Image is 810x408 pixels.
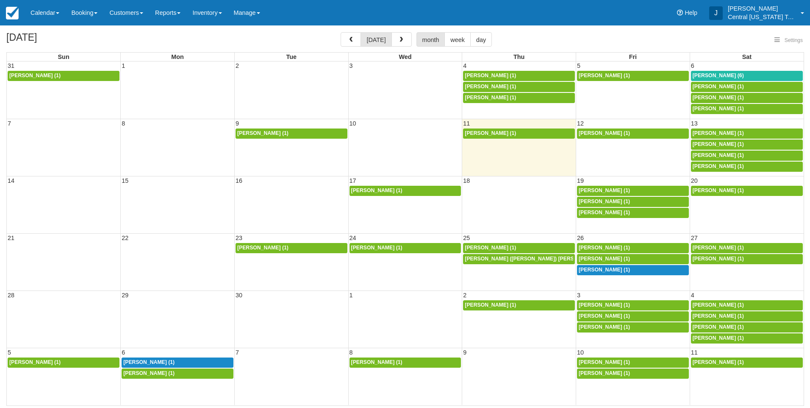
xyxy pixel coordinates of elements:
[579,210,630,215] span: [PERSON_NAME] (1)
[691,300,803,310] a: [PERSON_NAME] (1)
[463,300,575,310] a: [PERSON_NAME] (1)
[693,302,744,308] span: [PERSON_NAME] (1)
[349,120,357,127] span: 10
[693,84,744,89] span: [PERSON_NAME] (1)
[462,235,471,241] span: 25
[7,292,15,299] span: 28
[693,141,744,147] span: [PERSON_NAME] (1)
[691,358,803,368] a: [PERSON_NAME] (1)
[463,254,575,264] a: [PERSON_NAME] ([PERSON_NAME]) [PERSON_NAME] (1)
[121,120,126,127] span: 8
[444,32,471,47] button: week
[690,235,699,241] span: 27
[742,53,752,60] span: Sat
[9,359,61,365] span: [PERSON_NAME] (1)
[693,95,744,101] span: [PERSON_NAME] (1)
[576,292,581,299] span: 3
[236,129,347,139] a: [PERSON_NAME] (1)
[350,243,461,253] a: [PERSON_NAME] (1)
[691,82,803,92] a: [PERSON_NAME] (1)
[462,177,471,184] span: 18
[579,187,630,193] span: [PERSON_NAME] (1)
[350,186,461,196] a: [PERSON_NAME] (1)
[361,32,391,47] button: [DATE]
[122,358,233,368] a: [PERSON_NAME] (1)
[769,34,808,47] button: Settings
[237,245,288,251] span: [PERSON_NAME] (1)
[235,62,240,69] span: 2
[463,82,575,92] a: [PERSON_NAME] (1)
[286,53,297,60] span: Tue
[579,370,630,376] span: [PERSON_NAME] (1)
[576,177,585,184] span: 19
[693,130,744,136] span: [PERSON_NAME] (1)
[513,53,524,60] span: Thu
[579,267,630,273] span: [PERSON_NAME] (1)
[237,130,288,136] span: [PERSON_NAME] (1)
[577,186,689,196] a: [PERSON_NAME] (1)
[58,53,69,60] span: Sun
[351,359,402,365] span: [PERSON_NAME] (1)
[6,32,114,48] h2: [DATE]
[579,198,630,204] span: [PERSON_NAME] (1)
[577,358,689,368] a: [PERSON_NAME] (1)
[465,245,516,251] span: [PERSON_NAME] (1)
[465,130,516,136] span: [PERSON_NAME] (1)
[465,302,516,308] span: [PERSON_NAME] (1)
[728,4,796,13] p: [PERSON_NAME]
[577,254,689,264] a: [PERSON_NAME] (1)
[579,245,630,251] span: [PERSON_NAME] (1)
[9,73,61,78] span: [PERSON_NAME] (1)
[171,53,184,60] span: Mon
[577,208,689,218] a: [PERSON_NAME] (1)
[349,62,354,69] span: 3
[416,32,445,47] button: month
[235,349,240,356] span: 7
[349,235,357,241] span: 24
[349,292,354,299] span: 1
[462,292,467,299] span: 2
[121,349,126,356] span: 6
[465,95,516,101] span: [PERSON_NAME] (1)
[121,235,129,241] span: 22
[463,129,575,139] a: [PERSON_NAME] (1)
[235,235,243,241] span: 23
[691,243,803,253] a: [PERSON_NAME] (1)
[579,73,630,78] span: [PERSON_NAME] (1)
[690,62,695,69] span: 6
[690,349,699,356] span: 11
[350,358,461,368] a: [PERSON_NAME] (1)
[693,163,744,169] span: [PERSON_NAME] (1)
[693,359,744,365] span: [PERSON_NAME] (1)
[693,152,744,158] span: [PERSON_NAME] (1)
[349,349,354,356] span: 8
[693,335,744,341] span: [PERSON_NAME] (1)
[7,349,12,356] span: 5
[465,73,516,78] span: [PERSON_NAME] (1)
[123,359,175,365] span: [PERSON_NAME] (1)
[690,120,699,127] span: 13
[685,9,697,16] span: Help
[576,120,585,127] span: 12
[121,177,129,184] span: 15
[785,37,803,43] span: Settings
[462,349,467,356] span: 9
[465,256,609,262] span: [PERSON_NAME] ([PERSON_NAME]) [PERSON_NAME] (1)
[235,292,243,299] span: 30
[577,129,689,139] a: [PERSON_NAME] (1)
[693,313,744,319] span: [PERSON_NAME] (1)
[7,177,15,184] span: 14
[579,256,630,262] span: [PERSON_NAME] (1)
[577,71,689,81] a: [PERSON_NAME] (1)
[691,162,803,172] a: [PERSON_NAME] (1)
[463,71,575,81] a: [PERSON_NAME] (1)
[462,120,471,127] span: 11
[399,53,411,60] span: Wed
[728,13,796,21] p: Central [US_STATE] Tours
[577,369,689,379] a: [PERSON_NAME] (1)
[122,369,233,379] a: [PERSON_NAME] (1)
[691,71,803,81] a: [PERSON_NAME] (6)
[470,32,492,47] button: day
[693,256,744,262] span: [PERSON_NAME] (1)
[677,10,683,16] i: Help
